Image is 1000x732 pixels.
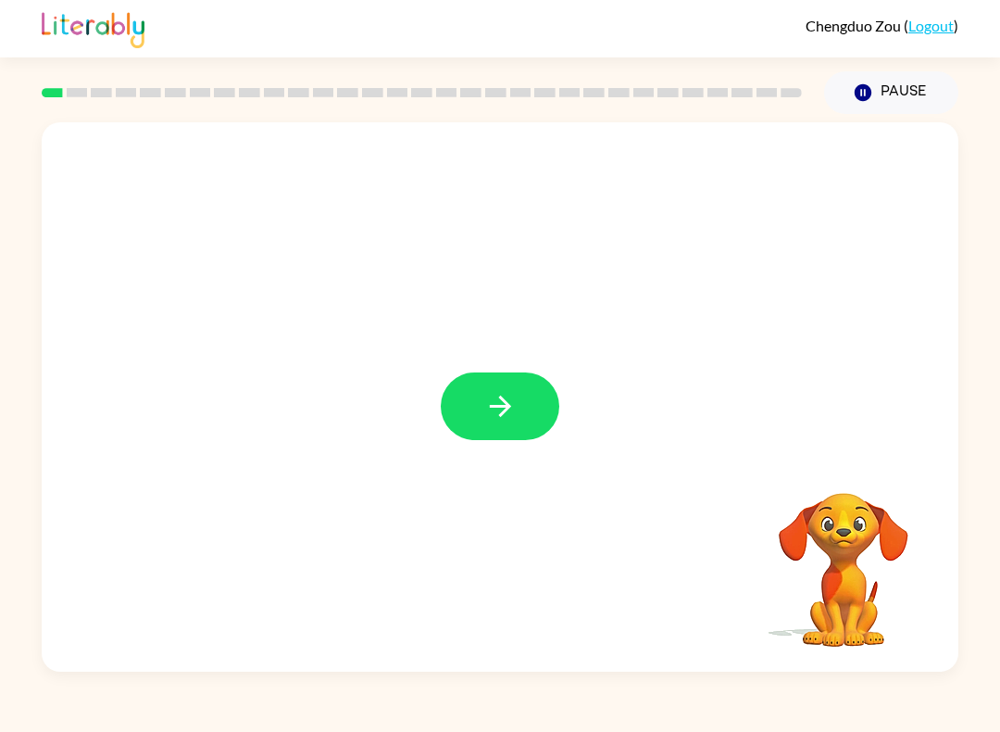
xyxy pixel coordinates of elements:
a: Logout [908,17,954,34]
button: Pause [824,71,958,114]
img: Literably [42,7,144,48]
span: Chengduo Zou [806,17,904,34]
video: Your browser must support playing .mp4 files to use Literably. Please try using another browser. [751,464,936,650]
div: ( ) [806,17,958,34]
